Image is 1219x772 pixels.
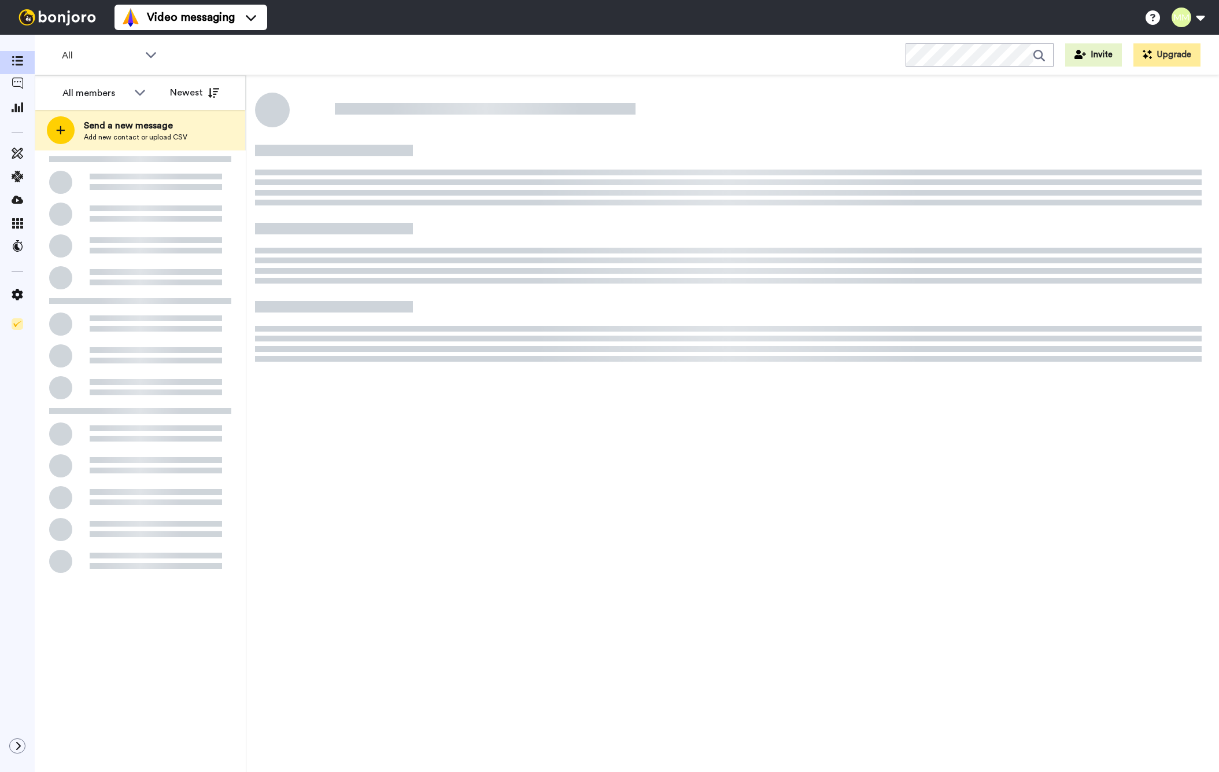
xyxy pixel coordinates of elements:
img: vm-color.svg [121,8,140,27]
button: Upgrade [1133,43,1200,67]
span: Send a new message [84,119,187,133]
span: All [62,49,139,63]
span: Video messaging [147,9,235,25]
img: Checklist.svg [12,318,23,330]
button: Invite [1065,43,1122,67]
span: Add new contact or upload CSV [84,133,187,142]
button: Newest [161,81,228,104]
div: All members [62,86,128,100]
img: bj-logo-header-white.svg [14,9,101,25]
